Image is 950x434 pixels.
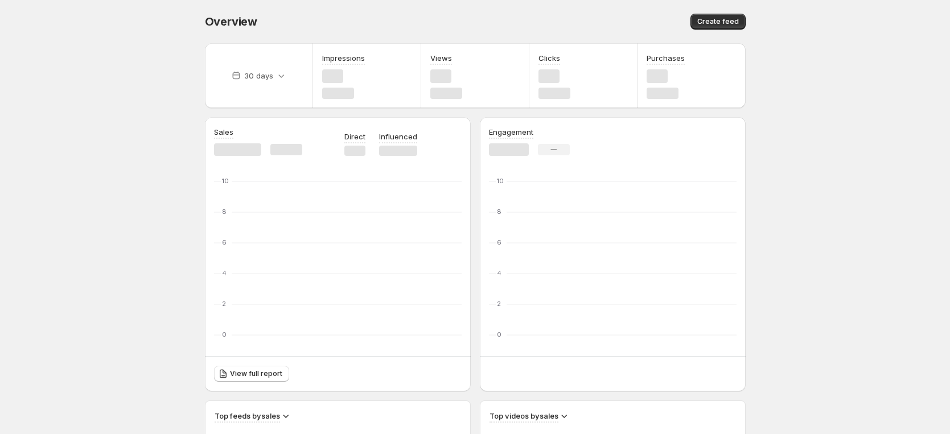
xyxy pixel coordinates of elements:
text: 4 [497,269,501,277]
text: 8 [222,208,227,216]
h3: Views [430,52,452,64]
text: 10 [497,177,504,185]
p: Direct [344,131,365,142]
h3: Top feeds by sales [215,410,280,421]
text: 0 [497,330,501,338]
text: 6 [222,238,227,246]
h3: Sales [214,126,233,138]
span: Create feed [697,17,739,26]
a: View full report [214,366,289,382]
h3: Engagement [489,126,533,138]
span: Overview [205,15,257,28]
h3: Clicks [538,52,560,64]
h3: Purchases [647,52,685,64]
button: Create feed [690,14,746,30]
text: 2 [222,300,226,308]
text: 8 [497,208,501,216]
text: 2 [497,300,501,308]
h3: Impressions [322,52,365,64]
text: 0 [222,330,227,338]
p: Influenced [379,131,417,142]
span: View full report [230,369,282,378]
h3: Top videos by sales [490,410,558,421]
text: 4 [222,269,227,277]
text: 6 [497,238,501,246]
text: 10 [222,177,229,185]
p: 30 days [244,70,273,81]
